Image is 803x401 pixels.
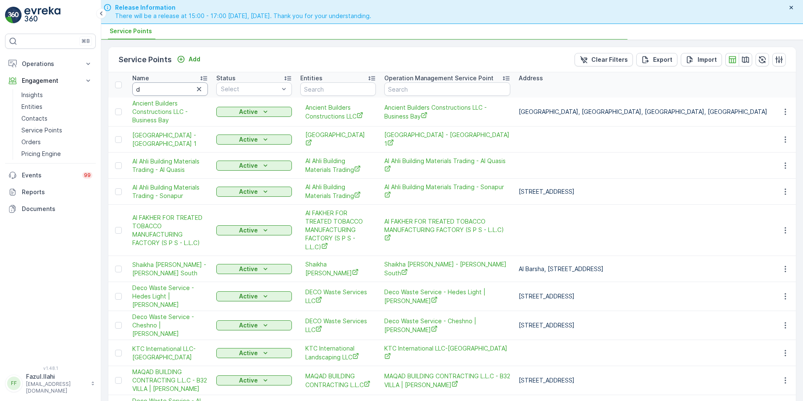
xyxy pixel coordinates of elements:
[305,317,371,334] a: DECO Waste Services LLC
[132,368,208,393] span: MAQAD BUILDING CONTRACTING L.L.C - B32 VILLA | [PERSON_NAME]
[18,136,96,148] a: Orders
[305,157,371,174] span: Al Ahli Building Materials Trading
[189,55,200,63] p: Add
[132,183,208,200] span: Al Ahli Building Materials Trading - Sonapur
[115,377,122,384] div: Toggle Row Selected
[110,27,152,35] span: Service Points
[384,372,510,389] a: MAQAD BUILDING CONTRACTING L.L.C - B32 VILLA | LAMER
[84,172,91,179] p: 99
[132,313,208,338] span: Deco Waste Service - Cheshno | [PERSON_NAME]
[5,167,96,184] a: Events99
[132,131,208,148] span: [GEOGRAPHIC_DATA] - [GEOGRAPHIC_DATA] 1
[384,131,510,148] a: Buds Public School - Muhaisinah 1
[305,209,371,251] a: Al FAKHER FOR TREATED TOBACCO MANUFACTURING FACTORY (S P S - L.L.C)
[21,150,61,158] p: Pricing Engine
[384,217,510,243] span: Al FAKHER FOR TREATED TOBACCO MANUFACTURING FACTORY (S P S - L.L.C)
[22,171,77,179] p: Events
[681,53,722,66] button: Import
[300,82,376,96] input: Search
[21,126,62,135] p: Service Points
[239,108,258,116] p: Active
[384,260,510,277] a: Shaikha Maryam Thani Juma Al Maktoum - Al Barsha South
[305,288,371,305] a: DECO Waste Services LLC
[384,288,510,305] span: Deco Waste Service - Hedes Light | [PERSON_NAME]
[24,7,60,24] img: logo_light-DOdMpM7g.png
[115,188,122,195] div: Toggle Row Selected
[384,344,510,361] span: KTC International LLC-[GEOGRAPHIC_DATA]
[21,103,42,111] p: Entities
[132,261,208,277] a: Shaikha Maryam Thani Juma Al Maktoum - Al Barsha South
[216,161,292,171] button: Active
[22,205,92,213] p: Documents
[384,157,510,174] a: Al Ahli Building Materials Trading - Al Quasis
[305,183,371,200] a: Al Ahli Building Materials Trading
[132,157,208,174] a: Al Ahli Building Materials Trading - Al Quasis
[132,99,208,124] a: Ancient Builders Constructions LLC - Business Bay
[132,345,208,361] a: KTC International LLC-Coca Cola Arena
[132,131,208,148] a: Buds Public School - Muhaisinah 1
[384,344,510,361] a: KTC International LLC-Coca Cola Arena
[115,108,122,115] div: Toggle Row Selected
[22,188,92,196] p: Reports
[5,184,96,200] a: Reports
[22,60,79,68] p: Operations
[636,53,677,66] button: Export
[519,74,543,82] p: Address
[173,54,204,64] button: Add
[239,187,258,196] p: Active
[216,264,292,274] button: Active
[5,372,96,394] button: FFFazul.Ilahi[EMAIL_ADDRESS][DOMAIN_NAME]
[239,135,258,144] p: Active
[132,74,149,82] p: Name
[5,72,96,89] button: Engagement
[239,321,258,330] p: Active
[115,136,122,143] div: Toggle Row Selected
[115,162,122,169] div: Toggle Row Selected
[216,225,292,235] button: Active
[115,227,122,234] div: Toggle Row Selected
[18,148,96,160] a: Pricing Engine
[305,344,371,361] a: KTC International Landscaping LLC
[115,350,122,356] div: Toggle Row Selected
[221,85,279,93] p: Select
[239,349,258,357] p: Active
[239,226,258,235] p: Active
[18,101,96,113] a: Entities
[18,89,96,101] a: Insights
[305,131,371,148] span: [GEOGRAPHIC_DATA]
[216,291,292,301] button: Active
[305,103,371,121] span: Ancient Builders Constructions LLC
[18,113,96,124] a: Contacts
[305,372,371,389] a: MAQAD BUILDING CONTRACTING L.L.C
[216,135,292,145] button: Active
[132,284,208,309] span: Deco Waste Service - Hedes Light | [PERSON_NAME]
[698,55,717,64] p: Import
[216,107,292,117] button: Active
[384,372,510,389] span: MAQAD BUILDING CONTRACTING L.L.C - B32 VILLA | [PERSON_NAME]
[132,284,208,309] a: Deco Waste Service - Hedes Light | Jabel Ali
[132,313,208,338] a: Deco Waste Service - Cheshno | Jabel Ali
[115,322,122,329] div: Toggle Row Selected
[239,292,258,301] p: Active
[132,261,208,277] span: Shaikha [PERSON_NAME] - [PERSON_NAME] South
[118,54,172,66] p: Service Points
[384,183,510,200] a: Al Ahli Building Materials Trading - Sonapur
[132,214,208,247] span: Al FAKHER FOR TREATED TOBACCO MANUFACTURING FACTORY (S P S - L.L.C)
[115,3,371,12] span: Release Information
[384,103,510,121] a: Ancient Builders Constructions LLC - Business Bay
[300,74,323,82] p: Entities
[132,345,208,361] span: KTC International LLC-[GEOGRAPHIC_DATA]
[216,348,292,358] button: Active
[216,375,292,385] button: Active
[18,124,96,136] a: Service Points
[384,82,510,96] input: Search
